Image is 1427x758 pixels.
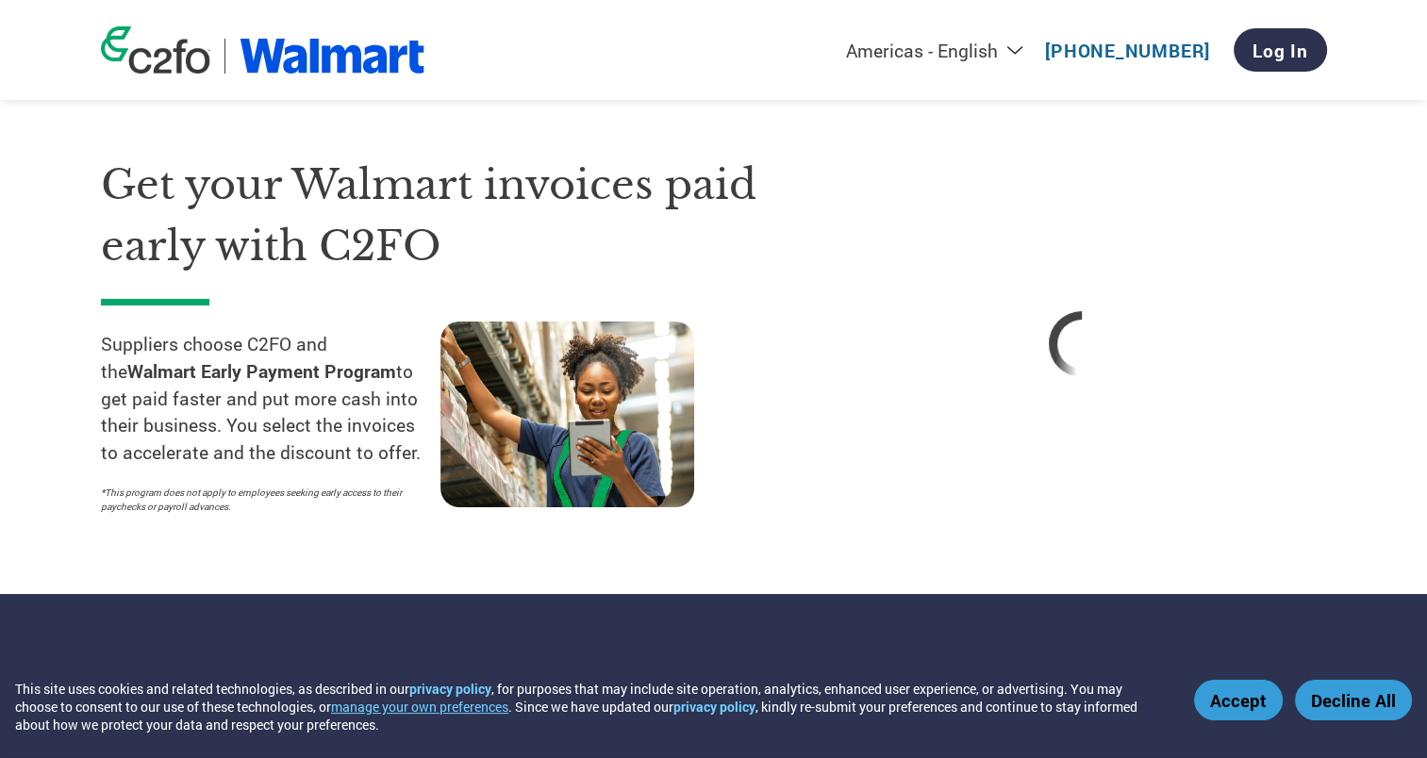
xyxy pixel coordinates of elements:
img: c2fo logo [101,26,210,74]
a: privacy policy [409,680,491,698]
img: Walmart [240,39,425,74]
button: Decline All [1295,680,1412,720]
strong: Walmart Early Payment Program [127,359,396,383]
button: manage your own preferences [331,698,508,716]
div: This site uses cookies and related technologies, as described in our , for purposes that may incl... [15,680,1167,733]
p: *This program does not apply to employees seeking early access to their paychecks or payroll adva... [101,486,422,514]
h1: Get your Walmart invoices paid early with C2FO [101,155,780,276]
p: Suppliers choose C2FO and the to get paid faster and put more cash into their business. You selec... [101,331,440,467]
img: supply chain worker [440,321,694,507]
button: Accept [1194,680,1283,720]
a: privacy policy [673,698,755,716]
a: Log In [1234,28,1327,72]
a: [PHONE_NUMBER] [1045,39,1210,62]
